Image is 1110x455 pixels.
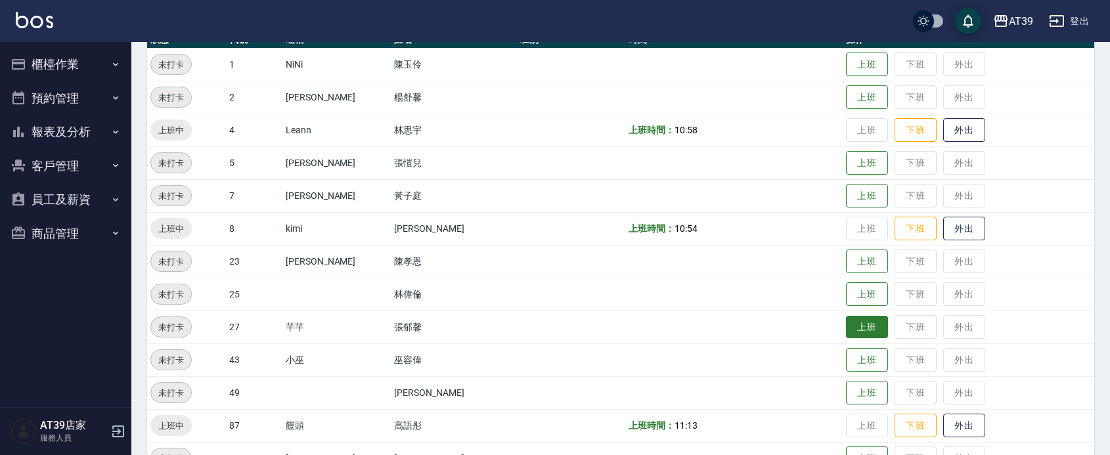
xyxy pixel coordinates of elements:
img: Person [11,418,37,444]
button: 下班 [895,118,937,142]
td: NiNi [282,48,391,81]
span: 未打卡 [151,255,191,269]
span: 未打卡 [151,58,191,72]
td: 43 [226,343,282,376]
button: 登出 [1044,9,1094,33]
p: 服務人員 [40,432,107,444]
button: 上班 [846,53,888,77]
td: 23 [226,245,282,278]
td: 4 [226,114,282,146]
button: 上班 [846,348,888,372]
td: 25 [226,278,282,311]
button: 下班 [895,414,937,438]
button: 上班 [846,282,888,307]
td: 黃子庭 [391,179,517,212]
button: 報表及分析 [5,115,126,149]
td: 87 [226,409,282,442]
span: 未打卡 [151,386,191,400]
button: 客戶管理 [5,149,126,183]
span: 未打卡 [151,91,191,104]
button: 外出 [943,217,985,241]
td: [PERSON_NAME] [282,146,391,179]
b: 上班時間： [629,125,675,135]
button: AT39 [988,8,1038,35]
td: 饅頭 [282,409,391,442]
button: 櫃檯作業 [5,47,126,81]
span: 上班中 [150,419,192,433]
span: 未打卡 [151,189,191,203]
td: 高語彤 [391,409,517,442]
td: 楊舒馨 [391,81,517,114]
span: 11:13 [675,420,698,431]
td: 小巫 [282,343,391,376]
td: [PERSON_NAME] [282,179,391,212]
td: kimi [282,212,391,245]
td: 49 [226,376,282,409]
span: 10:54 [675,223,698,234]
button: 上班 [846,85,888,110]
b: 上班時間： [629,420,675,431]
button: 上班 [846,249,888,274]
td: 張愷兒 [391,146,517,179]
td: 林思宇 [391,114,517,146]
td: 張郁馨 [391,311,517,343]
button: 員工及薪資 [5,183,126,217]
td: [PERSON_NAME] [391,376,517,409]
td: 5 [226,146,282,179]
td: 巫容偉 [391,343,517,376]
button: 外出 [943,118,985,142]
td: 芊芊 [282,311,391,343]
button: 上班 [846,381,888,405]
td: 2 [226,81,282,114]
img: Logo [16,12,53,28]
td: [PERSON_NAME] [282,245,391,278]
button: 商品管理 [5,217,126,251]
span: 未打卡 [151,288,191,301]
td: [PERSON_NAME] [282,81,391,114]
td: [PERSON_NAME] [391,212,517,245]
span: 上班中 [150,123,192,137]
button: 預約管理 [5,81,126,116]
td: 8 [226,212,282,245]
button: 上班 [846,184,888,208]
span: 10:58 [675,125,698,135]
td: 陳玉伶 [391,48,517,81]
span: 未打卡 [151,156,191,170]
td: 陳孝恩 [391,245,517,278]
button: 外出 [943,414,985,438]
button: 上班 [846,151,888,175]
div: AT39 [1009,13,1033,30]
td: 27 [226,311,282,343]
button: 上班 [846,316,888,339]
td: 1 [226,48,282,81]
span: 未打卡 [151,353,191,367]
span: 上班中 [150,222,192,236]
td: Leann [282,114,391,146]
b: 上班時間： [629,223,675,234]
td: 林偉倫 [391,278,517,311]
td: 7 [226,179,282,212]
button: save [955,8,981,34]
span: 未打卡 [151,320,191,334]
h5: AT39店家 [40,419,107,432]
button: 下班 [895,217,937,241]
